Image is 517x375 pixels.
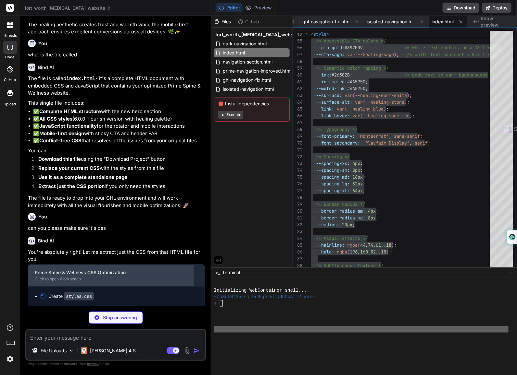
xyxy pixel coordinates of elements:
[352,174,363,180] span: 16px
[293,201,302,208] div: 79
[332,72,350,78] span: #26302B
[368,249,371,255] span: ,
[404,72,495,78] span: /* body text on warm backgrounds */
[311,31,313,37] span: <
[293,112,302,119] div: 66
[410,113,412,119] span: )
[66,75,95,82] code: index.html
[5,354,16,365] img: settings
[293,133,302,140] div: 69
[316,235,368,241] span: /* Visual effects */
[293,221,302,228] div: 82
[33,156,205,165] li: using the "Download Project" button
[316,167,350,173] span: --spacing-sm:
[222,49,246,57] span: index.html
[35,276,187,282] div: Click to open Workbench
[39,130,84,136] strong: Mobile-first design
[293,51,302,58] div: 57
[316,72,332,78] span: --ink:
[368,208,376,214] span: 4px
[481,15,512,28] span: Show preview
[394,133,420,139] span: sans-serif
[38,214,47,220] h6: You
[33,130,205,137] li: ✅ with sticky CTA and header FAB
[293,228,302,235] div: 83
[376,242,381,248] span: 61
[376,249,378,255] span: ,
[293,58,302,65] div: 58
[39,123,97,129] strong: JavaScript functionality
[38,183,105,189] strong: Extract just the CSS portion
[410,92,412,98] span: ;
[316,215,365,221] span: --border-radius-md:
[316,45,345,51] span: --cta-gold:
[38,40,47,47] h6: You
[293,153,302,160] div: 72
[35,269,187,276] div: Prime Spine & Wellness CSS Optimization
[235,18,262,25] div: Github
[316,106,334,112] span: --link:
[337,106,345,112] span: var
[360,113,363,119] span: (
[222,67,292,75] span: prime-navigation-improved.html
[39,116,72,122] strong: All CSS styles
[64,292,94,300] code: styles.css
[222,40,267,48] span: dark-navigation.html
[347,106,384,112] span: --healing-blue
[350,72,352,78] span: ;
[293,140,302,146] div: 70
[293,126,302,133] div: 68
[345,106,347,112] span: (
[28,51,205,59] p: what is the file called
[316,79,347,85] span: --ink-muted:
[293,78,302,85] div: 61
[293,31,302,38] span: 12
[363,181,365,187] span: ;
[293,106,302,112] div: 65
[103,314,137,321] p: Stop answering
[28,265,194,286] button: Prime Spine & Wellness CSS OptimizationClick to open Workbench
[87,362,99,366] span: privacy
[394,52,397,57] span: )
[428,140,430,146] span: ;
[33,115,205,123] li: ✅ (6.0.0-flourish version with healing palette)
[3,33,17,38] label: threads
[316,160,350,166] span: --spacing-xs:
[410,140,412,146] span: ,
[316,181,350,187] span: --spacing-lg:
[347,79,365,85] span: #4A5750
[293,167,302,174] div: 74
[352,160,360,166] span: 4px
[293,187,302,194] div: 77
[363,188,365,193] span: ;
[316,154,350,159] span: /* Spacing */
[407,92,410,98] span: )
[316,242,345,248] span: --hairline:
[214,300,217,307] span: ❯
[222,76,271,84] span: ghl-navigation-fix.html
[293,249,302,255] div: 86
[404,99,407,105] span: )
[386,249,389,255] span: )
[293,235,302,242] div: 84
[443,3,479,13] button: Download
[347,86,365,91] span: #4A5750
[358,133,389,139] span: 'Montserrat'
[222,85,274,93] span: isolated-navigation.html
[293,208,302,215] div: 80
[316,126,358,132] span: /* Typography */
[360,160,363,166] span: ;
[316,249,334,255] span: --halo:
[363,45,365,51] span: ;
[215,31,299,38] span: fort_worth_[MEDICAL_DATA]_website
[293,44,302,51] div: 56
[397,52,399,57] span: ;
[420,133,422,139] span: ;
[293,255,302,262] div: 87
[316,38,386,44] span: /* Accessible CTA colors */
[508,269,512,276] span: −
[293,194,302,201] div: 78
[368,215,376,221] span: 8px
[316,222,339,228] span: --radius:
[381,242,384,248] span: ,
